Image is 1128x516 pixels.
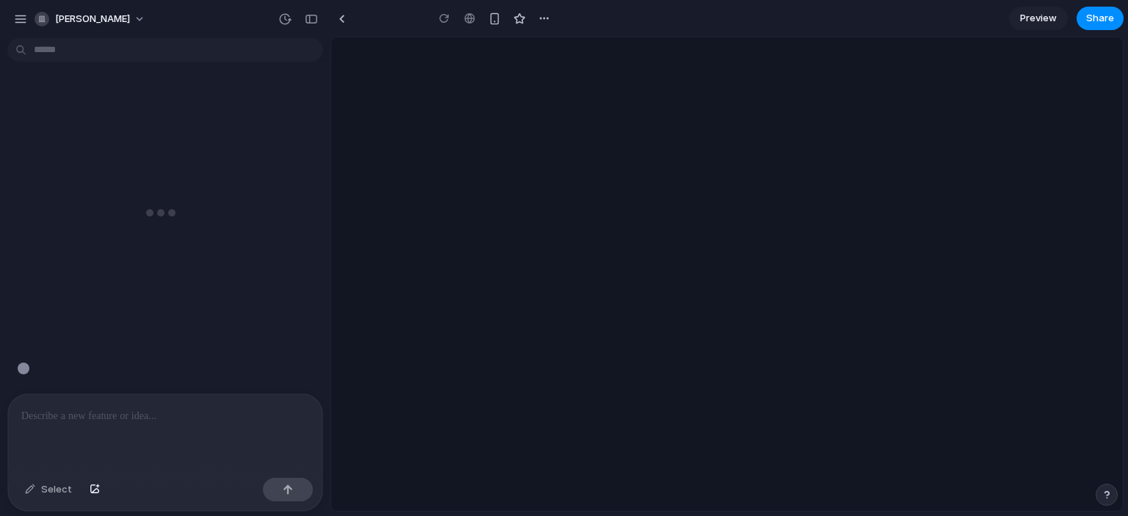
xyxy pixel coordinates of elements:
[1009,7,1068,30] a: Preview
[55,12,130,26] span: [PERSON_NAME]
[1086,11,1114,26] span: Share
[1077,7,1124,30] button: Share
[29,7,153,31] button: [PERSON_NAME]
[1020,11,1057,26] span: Preview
